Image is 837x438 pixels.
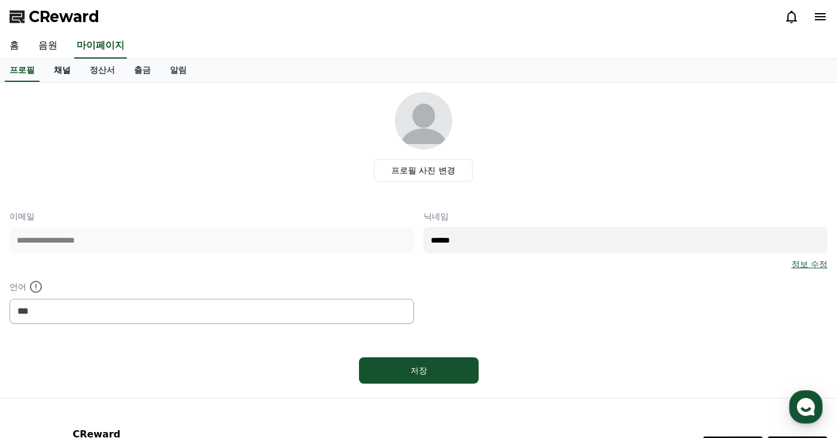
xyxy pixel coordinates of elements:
a: 대화 [79,339,154,369]
span: 홈 [38,357,45,366]
a: 채널 [44,59,80,82]
span: 설정 [185,357,199,366]
a: 음원 [29,33,67,59]
span: CReward [29,7,99,26]
a: 정보 수정 [792,258,827,270]
label: 프로필 사진 변경 [374,159,473,182]
button: 저장 [359,357,479,384]
p: 이메일 [10,210,414,222]
a: 홈 [4,339,79,369]
span: 대화 [109,357,124,367]
p: 언어 [10,280,414,294]
a: 출금 [124,59,160,82]
a: CReward [10,7,99,26]
a: 프로필 [5,59,39,82]
a: 알림 [160,59,196,82]
img: profile_image [395,92,452,149]
a: 마이페이지 [74,33,127,59]
p: 닉네임 [424,210,828,222]
a: 정산서 [80,59,124,82]
div: 저장 [383,365,455,376]
a: 설정 [154,339,230,369]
